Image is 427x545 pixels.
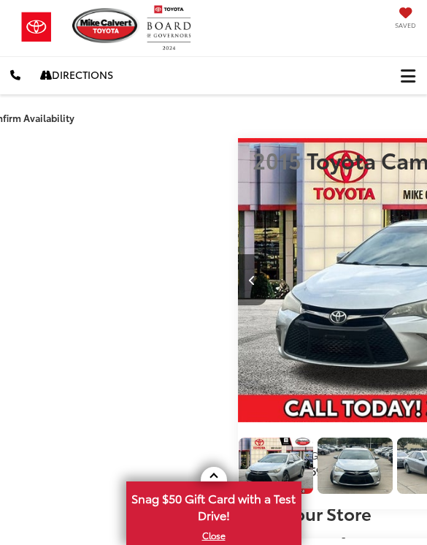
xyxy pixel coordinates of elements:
[395,12,416,30] a: My Saved Vehicles
[253,144,301,175] span: 2015
[30,56,123,94] a: Directions
[395,20,416,30] span: Saved
[237,437,313,495] img: 2015 Toyota Camry XSE
[389,57,427,94] button: Click to show site navigation
[128,483,300,527] span: Snag $50 Gift Card with a Test Drive!
[238,254,267,305] button: Previous image
[317,437,393,495] img: 2015 Toyota Camry XSE
[11,5,62,49] img: Toyota
[72,8,147,43] img: Mike Calvert Toyota
[239,438,313,494] a: Expand Photo 0
[318,438,392,494] a: Expand Photo 1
